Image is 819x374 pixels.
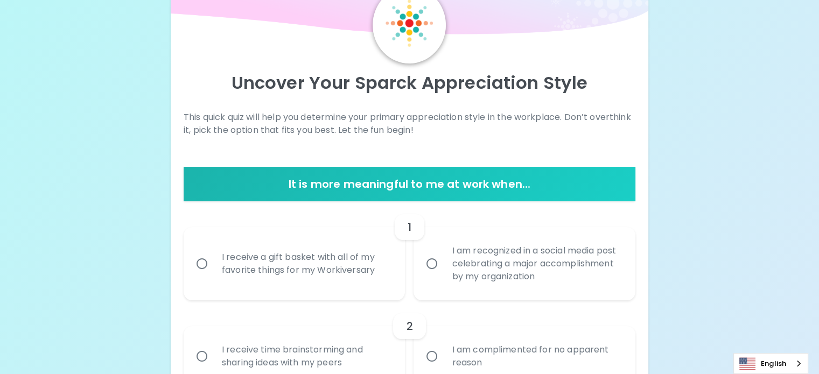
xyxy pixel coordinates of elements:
[184,111,635,137] p: This quick quiz will help you determine your primary appreciation style in the workplace. Don’t o...
[733,353,808,374] aside: Language selected: English
[408,218,411,236] h6: 1
[443,231,629,296] div: I am recognized in a social media post celebrating a major accomplishment by my organization
[733,353,808,374] div: Language
[188,175,631,193] h6: It is more meaningful to me at work when...
[734,354,808,373] a: English
[406,317,412,335] h6: 2
[213,238,400,290] div: I receive a gift basket with all of my favorite things for my Workiversary
[184,201,635,300] div: choice-group-check
[184,72,635,94] p: Uncover Your Sparck Appreciation Style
